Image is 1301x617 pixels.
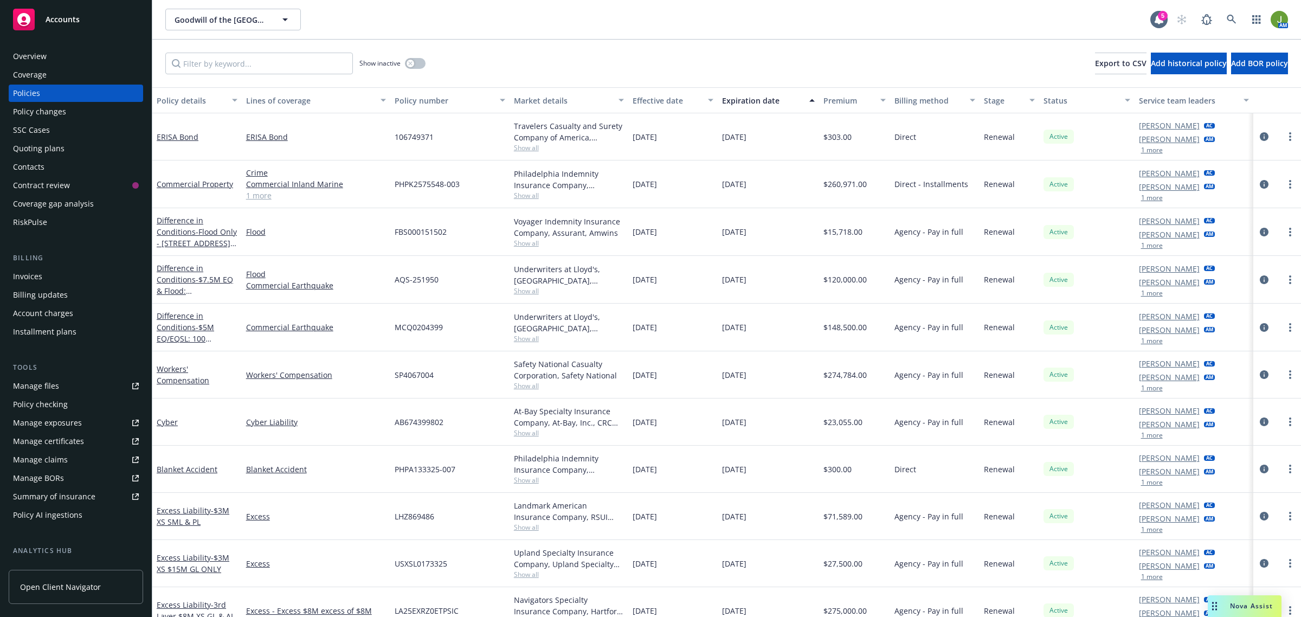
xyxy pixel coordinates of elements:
[46,15,80,24] span: Accounts
[9,268,143,285] a: Invoices
[246,464,386,475] a: Blanket Accident
[1141,526,1163,533] button: 1 more
[628,87,718,113] button: Effective date
[1139,419,1200,430] a: [PERSON_NAME]
[722,95,803,106] div: Expiration date
[1139,181,1200,192] a: [PERSON_NAME]
[1048,132,1070,142] span: Active
[722,464,746,475] span: [DATE]
[1141,574,1163,580] button: 1 more
[722,178,746,190] span: [DATE]
[894,605,963,616] span: Agency - Pay in full
[722,274,746,285] span: [DATE]
[1208,595,1221,617] div: Drag to move
[1230,601,1273,610] span: Nova Assist
[1284,273,1297,286] a: more
[633,605,657,616] span: [DATE]
[359,59,401,68] span: Show inactive
[157,552,229,574] a: Excess Liability
[157,179,233,189] a: Commercial Property
[894,131,916,143] span: Direct
[1139,594,1200,605] a: [PERSON_NAME]
[514,216,624,239] div: Voyager Indemnity Insurance Company, Assurant, Amwins
[984,95,1023,106] div: Stage
[1284,510,1297,523] a: more
[1139,466,1200,477] a: [PERSON_NAME]
[9,451,143,468] a: Manage claims
[984,322,1015,333] span: Renewal
[633,95,701,106] div: Effective date
[1171,9,1193,30] a: Start snowing
[13,305,73,322] div: Account charges
[514,475,624,485] span: Show all
[1048,323,1070,332] span: Active
[1196,9,1218,30] a: Report a Bug
[1258,462,1271,475] a: circleInformation
[984,131,1015,143] span: Renewal
[395,464,455,475] span: PHPA133325-007
[1284,462,1297,475] a: more
[1284,604,1297,617] a: more
[13,48,47,65] div: Overview
[1048,606,1070,615] span: Active
[722,558,746,569] span: [DATE]
[514,358,624,381] div: Safety National Casualty Corporation, Safety National
[9,396,143,413] a: Policy checking
[1271,11,1288,28] img: photo
[1139,277,1200,288] a: [PERSON_NAME]
[246,416,386,428] a: Cyber Liability
[1139,513,1200,524] a: [PERSON_NAME]
[514,168,624,191] div: Philadelphia Indemnity Insurance Company, [GEOGRAPHIC_DATA] Insurance Companies
[823,322,867,333] span: $148,500.00
[9,253,143,263] div: Billing
[718,87,819,113] button: Expiration date
[894,322,963,333] span: Agency - Pay in full
[823,226,862,237] span: $15,718.00
[823,511,862,522] span: $71,589.00
[246,190,386,201] a: 1 more
[984,511,1015,522] span: Renewal
[722,511,746,522] span: [DATE]
[722,605,746,616] span: [DATE]
[514,381,624,390] span: Show all
[514,570,624,579] span: Show all
[514,311,624,334] div: Underwriters at Lloyd's, [GEOGRAPHIC_DATA], [PERSON_NAME] of [GEOGRAPHIC_DATA], [GEOGRAPHIC_DATA]
[1158,11,1168,21] div: 5
[514,95,613,106] div: Market details
[894,178,968,190] span: Direct - Installments
[13,506,82,524] div: Policy AI ingestions
[157,95,226,106] div: Policy details
[1284,557,1297,570] a: more
[1141,432,1163,439] button: 1 more
[1139,229,1200,240] a: [PERSON_NAME]
[514,191,624,200] span: Show all
[13,396,68,413] div: Policy checking
[13,268,42,285] div: Invoices
[722,416,746,428] span: [DATE]
[1095,53,1147,74] button: Export to CSV
[1139,499,1200,511] a: [PERSON_NAME]
[1258,368,1271,381] a: circleInformation
[1231,53,1288,74] button: Add BOR policy
[722,131,746,143] span: [DATE]
[1258,178,1271,191] a: circleInformation
[165,9,301,30] button: Goodwill of the [GEOGRAPHIC_DATA]
[823,464,852,475] span: $300.00
[514,406,624,428] div: At-Bay Specialty Insurance Company, At-Bay, Inc., CRC Group
[9,85,143,102] a: Policies
[13,488,95,505] div: Summary of insurance
[395,226,447,237] span: FBS000151502
[984,558,1015,569] span: Renewal
[514,239,624,248] span: Show all
[246,369,386,381] a: Workers' Compensation
[1139,452,1200,464] a: [PERSON_NAME]
[514,453,624,475] div: Philadelphia Indemnity Insurance Company, [GEOGRAPHIC_DATA] Insurance Companies
[514,594,624,617] div: Navigators Specialty Insurance Company, Hartford Insurance Group
[1284,321,1297,334] a: more
[395,274,439,285] span: AQS-251950
[514,334,624,343] span: Show all
[1151,58,1227,68] span: Add historical policy
[984,416,1015,428] span: Renewal
[633,226,657,237] span: [DATE]
[1135,87,1254,113] button: Service team leaders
